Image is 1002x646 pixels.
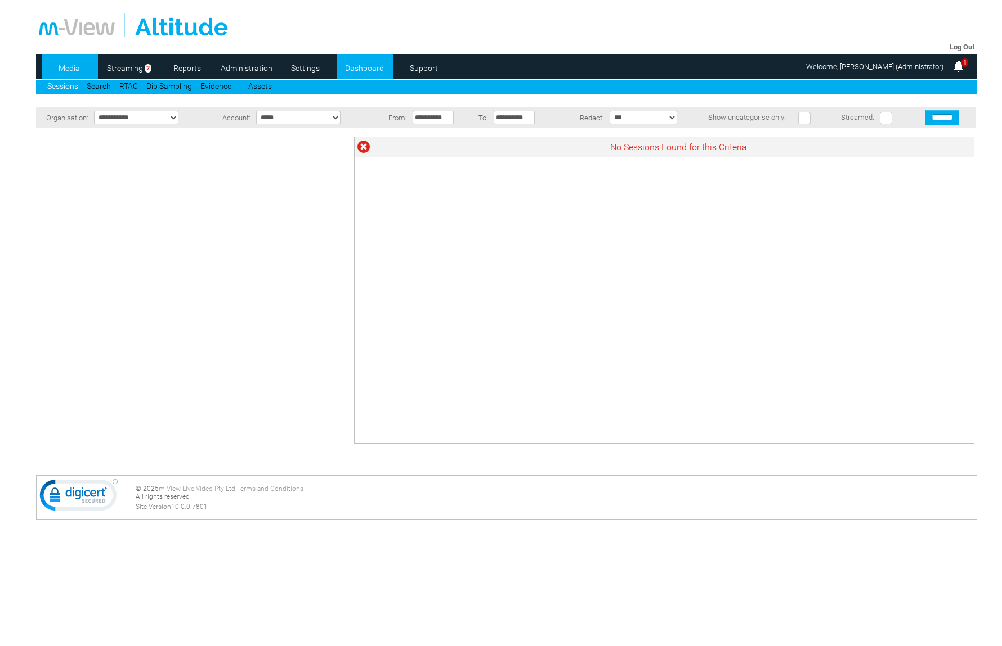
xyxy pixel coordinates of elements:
[200,82,231,91] a: Evidence
[87,82,111,91] a: Search
[950,43,974,51] a: Log Out
[159,485,235,493] a: m-View Live Video Pty Ltd
[378,107,410,128] td: From:
[396,60,451,76] a: Support
[219,60,274,76] a: Administration
[708,113,786,121] span: Show uncategorise only:
[806,62,943,71] span: Welcome, [PERSON_NAME] (Administrator)
[952,60,965,73] img: bell25.png
[610,142,749,152] span: No Sessions Found for this Criteria.
[171,503,208,511] span: 10.0.0.7801
[136,503,974,511] div: Site Version
[146,82,192,91] a: Dip Sampling
[160,60,214,76] a: Reports
[119,82,138,91] a: RTAC
[39,478,118,517] img: DigiCert Secured Site Seal
[471,107,491,128] td: To:
[278,60,333,76] a: Settings
[248,82,272,91] a: Assets
[101,60,149,76] a: Streaming
[552,107,607,128] td: Redact:
[36,107,91,128] td: Organisation:
[136,485,974,511] div: © 2025 | All rights reserved
[42,60,96,76] a: Media
[337,60,392,76] a: Dashboard
[237,485,303,493] a: Terms and Conditions
[961,58,968,67] span: 1
[47,82,78,91] a: Sessions
[209,107,253,128] td: Account:
[841,113,874,121] span: Streamed:
[145,64,151,73] span: 2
